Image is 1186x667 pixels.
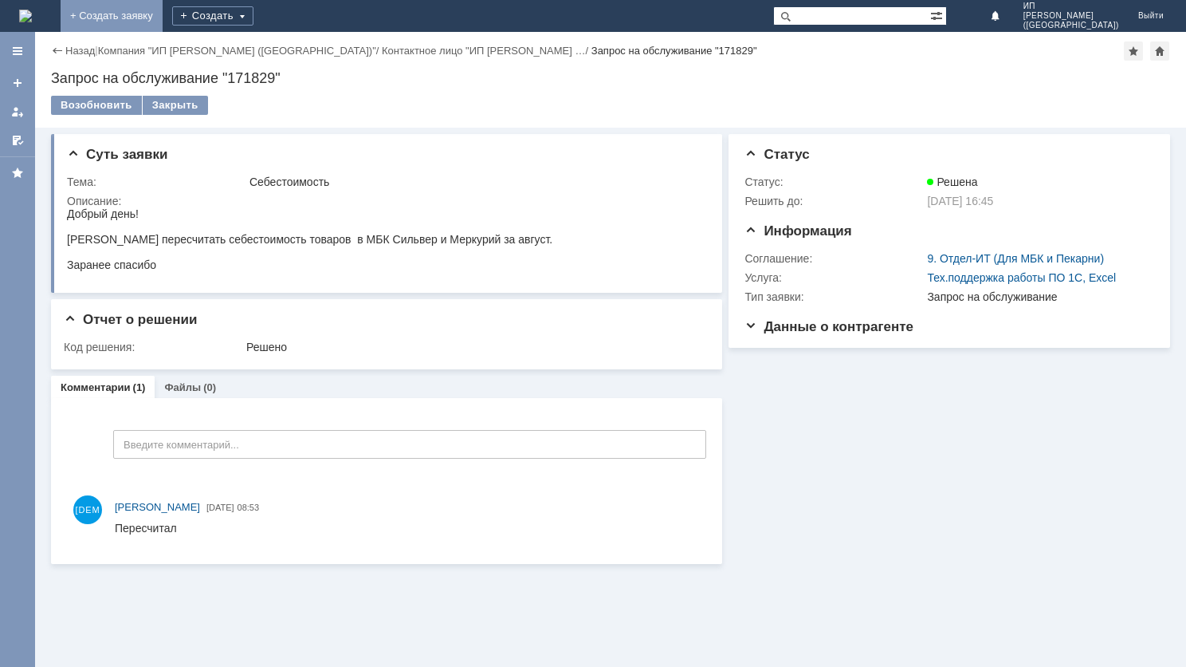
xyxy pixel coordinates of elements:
[744,147,809,162] span: Статус
[5,128,30,153] a: Мои согласования
[51,70,1170,86] div: Запрос на обслуживание "171829"
[95,44,97,56] div: |
[744,176,924,188] div: Статус:
[206,503,234,512] span: [DATE]
[1023,21,1119,30] span: ([GEOGRAPHIC_DATA])
[1150,41,1169,61] div: Сделать домашней страницей
[203,381,216,393] div: (0)
[67,147,167,162] span: Суть заявки
[19,10,32,22] a: Перейти на домашнюю страницу
[98,45,376,57] a: Компания "ИП [PERSON_NAME] ([GEOGRAPHIC_DATA])"
[246,341,700,353] div: Решено
[744,271,924,284] div: Услуга:
[64,312,197,327] span: Отчет о решении
[591,45,757,57] div: Запрос на обслуживание "171829"
[1023,11,1119,21] span: [PERSON_NAME]
[927,176,977,188] span: Решена
[19,10,32,22] img: logo
[382,45,591,57] div: /
[164,381,201,393] a: Файлы
[133,381,146,393] div: (1)
[5,99,30,124] a: Мои заявки
[67,176,246,188] div: Тема:
[744,195,924,207] div: Решить до:
[382,45,586,57] a: Контактное лицо "ИП [PERSON_NAME] …
[238,503,260,512] span: 08:53
[930,7,946,22] span: Расширенный поиск
[1023,2,1119,11] span: ИП
[927,271,1116,284] a: Тех.поддержка работы ПО 1С, Excel
[67,195,703,207] div: Описание:
[927,290,1146,303] div: Запрос на обслуживание
[249,176,700,188] div: Себестоимость
[744,223,851,239] span: Информация
[65,45,95,57] a: Назад
[744,252,924,265] div: Соглашение:
[1124,41,1143,61] div: Добавить в избранное
[5,70,30,96] a: Создать заявку
[98,45,382,57] div: /
[927,252,1104,265] a: 9. Отдел-ИТ (Для МБК и Пекарни)
[61,381,131,393] a: Комментарии
[927,195,993,207] span: [DATE] 16:45
[64,341,243,353] div: Код решения:
[172,6,253,26] div: Создать
[744,290,924,303] div: Тип заявки:
[744,319,913,334] span: Данные о контрагенте
[115,499,200,515] a: [PERSON_NAME]
[115,501,200,513] span: [PERSON_NAME]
